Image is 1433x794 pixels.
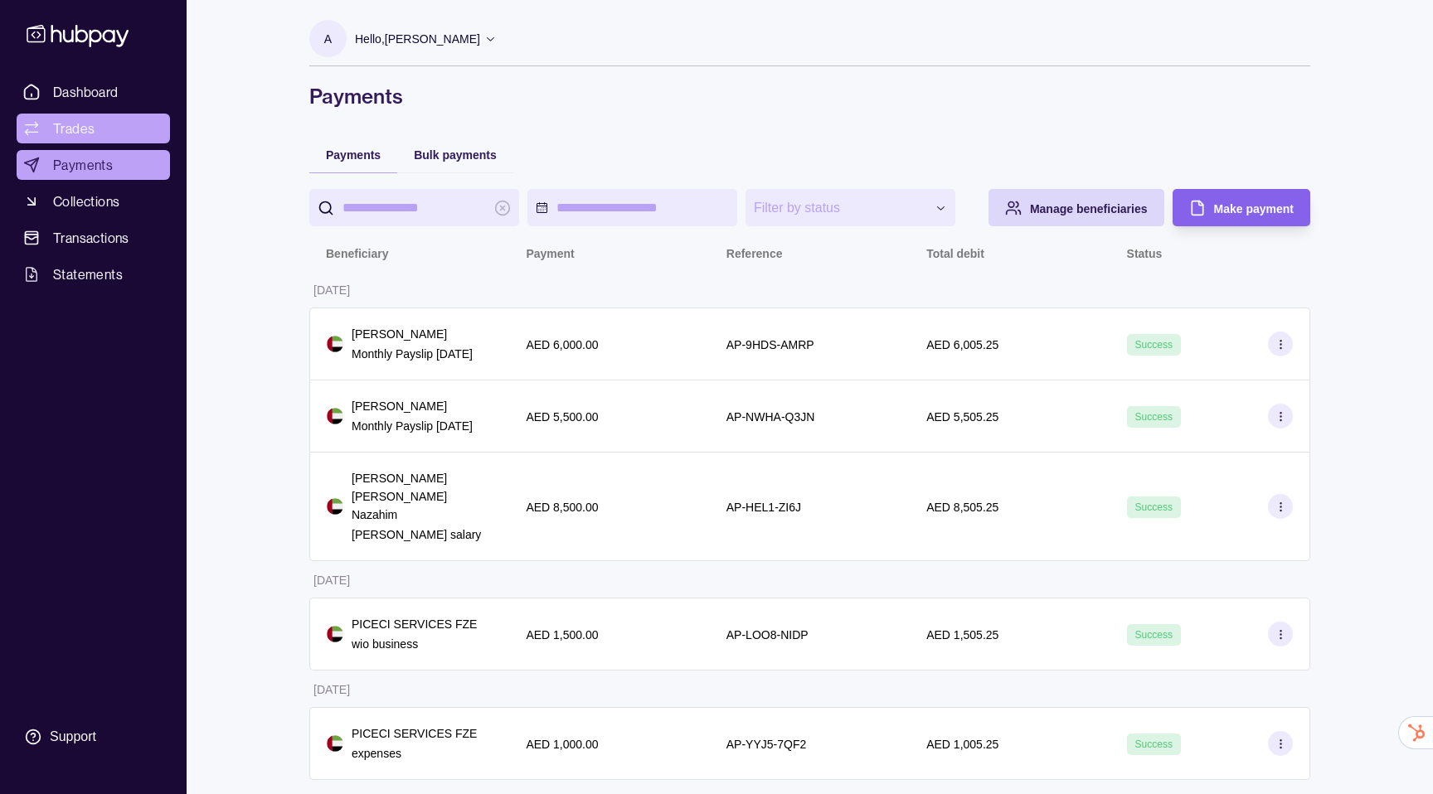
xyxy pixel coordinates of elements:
[414,148,497,162] span: Bulk payments
[352,724,477,743] p: PICECI SERVICES FZE
[526,628,598,641] p: AED 1,500.00
[327,408,343,424] img: ae
[327,336,343,352] img: ae
[342,189,486,226] input: search
[926,738,998,751] p: AED 1,005.25
[1135,339,1173,351] span: Success
[326,247,388,260] p: Beneficiary
[309,83,1310,109] h1: Payments
[1135,501,1173,513] span: Success
[327,626,343,642] img: ae
[352,469,493,524] p: [PERSON_NAME] [PERSON_NAME] Nazahim
[352,397,473,415] p: [PERSON_NAME]
[926,410,998,424] p: AED 5,505.25
[1135,411,1173,423] span: Success
[352,525,493,544] p: [PERSON_NAME] salary
[1173,189,1310,226] button: Make payment
[53,264,123,284] span: Statements
[17,77,170,107] a: Dashboard
[53,228,129,248] span: Transactions
[926,247,984,260] p: Total debit
[526,247,574,260] p: Payment
[1127,247,1163,260] p: Status
[526,338,598,351] p: AED 6,000.00
[313,574,350,587] p: [DATE]
[324,30,332,48] p: A
[1030,202,1148,215] span: Manage beneficiaries
[313,283,350,297] p: [DATE]
[926,628,998,641] p: AED 1,505.25
[53,119,95,138] span: Trades
[327,735,343,752] img: ae
[926,338,998,351] p: AED 6,005.25
[17,150,170,180] a: Payments
[352,325,473,343] p: [PERSON_NAME]
[926,501,998,514] p: AED 8,505.25
[355,30,480,48] p: Hello, [PERSON_NAME]
[352,635,477,653] p: wio business
[526,410,598,424] p: AED 5,500.00
[352,417,473,435] p: Monthly Payslip [DATE]
[726,738,806,751] p: AP-YYJ5-7QF2
[17,719,170,754] a: Support
[1135,738,1173,750] span: Success
[989,189,1164,226] button: Manage beneficiaries
[17,186,170,216] a: Collections
[726,501,801,514] p: AP-HEL1-ZI6J
[326,148,381,162] span: Payments
[17,223,170,253] a: Transactions
[526,501,598,514] p: AED 8,500.00
[50,728,96,746] div: Support
[17,114,170,143] a: Trades
[1135,629,1173,641] span: Success
[313,683,350,696] p: [DATE]
[352,744,477,763] p: expenses
[726,247,783,260] p: Reference
[726,338,814,351] p: AP-9HDS-AMRP
[352,345,473,363] p: Monthly Payslip [DATE]
[726,410,815,424] p: AP-NWHA-Q3JN
[1214,202,1294,215] span: Make payment
[53,191,119,211] span: Collections
[53,82,119,102] span: Dashboard
[53,155,113,175] span: Payments
[526,738,598,751] p: AED 1,000.00
[327,498,343,515] img: ae
[17,259,170,289] a: Statements
[726,628,809,641] p: AP-LOO8-NIDP
[352,615,477,633] p: PICECI SERVICES FZE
